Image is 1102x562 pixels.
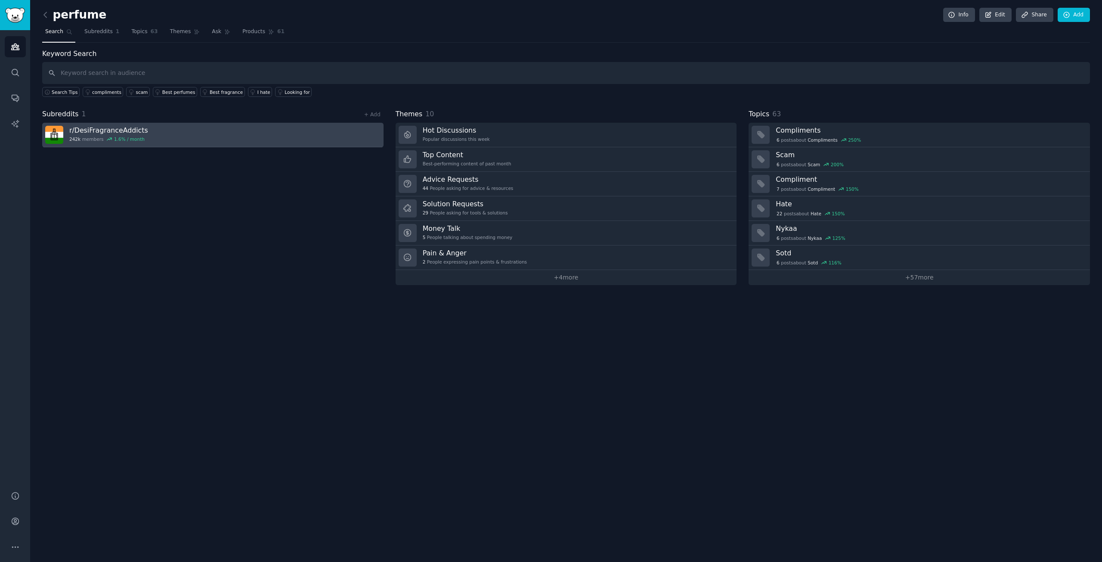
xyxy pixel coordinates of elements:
[200,87,245,97] a: Best fragrance
[423,199,508,208] h3: Solution Requests
[808,186,835,192] span: Compliment
[364,112,381,118] a: + Add
[114,136,145,142] div: 1.6 % / month
[5,8,25,23] img: GummySearch logo
[42,87,80,97] button: Search Tips
[83,87,123,97] a: compliments
[396,196,737,221] a: Solution Requests29People asking for tools & solutions
[209,25,233,43] a: Ask
[423,136,490,142] div: Popular discussions this week
[423,175,514,184] h3: Advice Requests
[776,185,859,193] div: post s about
[396,172,737,196] a: Advice Requests44People asking for advice & resources
[423,126,490,135] h3: Hot Discussions
[153,87,197,97] a: Best perfumes
[808,260,818,266] span: Sotd
[396,123,737,147] a: Hot DiscussionsPopular discussions this week
[69,136,148,142] div: members
[257,89,270,95] div: I hate
[69,136,80,142] span: 242k
[829,260,842,266] div: 116 %
[277,28,285,36] span: 61
[92,89,121,95] div: compliments
[776,199,1084,208] h3: Hate
[45,28,63,36] span: Search
[162,89,195,95] div: Best perfumes
[423,185,514,191] div: People asking for advice & resources
[749,123,1090,147] a: Compliments6postsaboutCompliments250%
[42,50,96,58] label: Keyword Search
[151,28,158,36] span: 63
[832,211,845,217] div: 150 %
[776,234,846,242] div: post s about
[777,161,780,168] span: 6
[423,185,428,191] span: 44
[396,270,737,285] a: +4more
[423,234,426,240] span: 5
[808,235,822,241] span: Nykaa
[128,25,161,43] a: Topics63
[749,109,769,120] span: Topics
[423,234,513,240] div: People talking about spending money
[170,28,191,36] span: Themes
[848,137,861,143] div: 250 %
[275,87,312,97] a: Looking for
[396,221,737,245] a: Money Talk5People talking about spending money
[42,123,384,147] a: r/DesiFragranceAddicts242kmembers1.6% / month
[777,235,780,241] span: 6
[749,147,1090,172] a: Scam6postsaboutScam200%
[776,210,845,217] div: post s about
[425,110,434,118] span: 10
[777,260,780,266] span: 6
[396,109,423,120] span: Themes
[423,224,513,233] h3: Money Talk
[749,245,1090,270] a: Sotd6postsaboutSotd116%
[777,137,780,143] span: 6
[776,175,1084,184] h3: Compliment
[808,161,820,168] span: Scam
[42,62,1090,84] input: Keyword search in audience
[811,211,821,217] span: Hate
[81,25,122,43] a: Subreddits1
[833,235,845,241] div: 125 %
[423,150,511,159] h3: Top Content
[396,147,737,172] a: Top ContentBest-performing content of past month
[776,126,1084,135] h3: Compliments
[943,8,975,22] a: Info
[42,8,106,22] h2: perfume
[1016,8,1053,22] a: Share
[42,109,79,120] span: Subreddits
[749,270,1090,285] a: +57more
[831,161,844,168] div: 200 %
[749,196,1090,221] a: Hate22postsaboutHate150%
[423,259,426,265] span: 2
[136,89,148,95] div: scam
[777,186,780,192] span: 7
[423,210,508,216] div: People asking for tools & solutions
[84,28,113,36] span: Subreddits
[777,211,782,217] span: 22
[285,89,310,95] div: Looking for
[772,110,781,118] span: 63
[423,259,527,265] div: People expressing pain points & frustrations
[423,210,428,216] span: 29
[242,28,265,36] span: Products
[776,150,1084,159] h3: Scam
[846,186,859,192] div: 150 %
[45,126,63,144] img: DesiFragranceAddicts
[776,259,842,267] div: post s about
[423,248,527,258] h3: Pain & Anger
[248,87,272,97] a: I hate
[239,25,288,43] a: Products61
[979,8,1012,22] a: Edit
[396,245,737,270] a: Pain & Anger2People expressing pain points & frustrations
[69,126,148,135] h3: r/ DesiFragranceAddicts
[776,224,1084,233] h3: Nykaa
[749,221,1090,245] a: Nykaa6postsaboutNykaa125%
[52,89,78,95] span: Search Tips
[210,89,243,95] div: Best fragrance
[82,110,86,118] span: 1
[131,28,147,36] span: Topics
[808,137,837,143] span: Compliments
[776,248,1084,258] h3: Sotd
